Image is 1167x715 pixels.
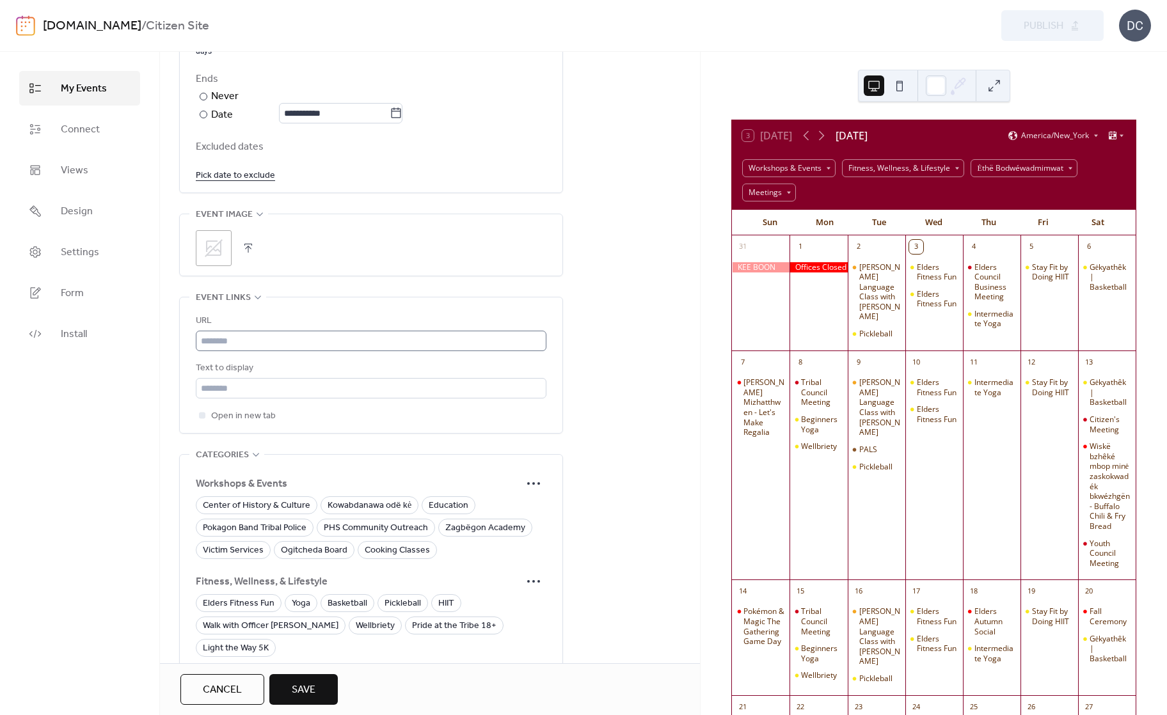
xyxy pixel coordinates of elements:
[852,700,866,714] div: 23
[967,355,981,369] div: 11
[1078,538,1136,569] div: Youth Council Meeting
[1024,240,1038,254] div: 5
[203,543,264,558] span: Victim Services
[852,210,907,235] div: Tue
[967,584,981,598] div: 18
[1090,377,1131,407] div: Gėkyathêk | Basketball
[203,641,269,656] span: Light the Way 5K
[801,377,842,407] div: Tribal Council Meeting
[905,634,963,654] div: Elders Fitness Fun
[743,377,784,437] div: [PERSON_NAME] Mizhatthwen - Let's Make Regalia
[1024,700,1038,714] div: 26
[61,163,88,178] span: Views
[385,596,421,611] span: Pickleball
[917,262,958,282] div: Elders Fitness Fun
[974,606,1015,636] div: Elders Autumn Social
[905,404,963,424] div: Elders Fitness Fun
[328,596,367,611] span: Basketball
[1078,441,1136,531] div: Wiskë bzhêké mbop minė zaskokwadék bkwézhgën - Buffalo Chili & Fry Bread
[909,700,923,714] div: 24
[848,673,905,684] div: Pickleball
[736,240,750,254] div: 31
[141,14,146,38] b: /
[1090,538,1131,569] div: Youth Council Meeting
[1032,262,1073,282] div: Stay Fit by Doing HIIT
[974,262,1015,302] div: Elders Council Business Meeting
[848,329,905,339] div: Pickleball
[146,14,209,38] b: Citizen Site
[19,317,140,351] a: Install
[905,289,963,309] div: Elders Fitness Fun
[429,498,468,514] span: Education
[1032,606,1073,626] div: Stay Fit by Doing HIIT
[412,618,496,634] span: Pride at the Tribe 18+
[196,361,544,376] div: Text to display
[19,276,140,310] a: Form
[16,15,35,36] img: logo
[790,643,847,663] div: Beginners Yoga
[324,521,428,536] span: PHS Community Outreach
[963,643,1020,663] div: Intermediate Yoga
[974,643,1015,663] div: Intermediate Yoga
[974,309,1015,329] div: Intermediate Yoga
[196,230,232,266] div: ;
[917,606,958,626] div: Elders Fitness Fun
[905,377,963,397] div: Elders Fitness Fun
[1090,606,1131,626] div: Fall Ceremony
[1082,240,1096,254] div: 6
[1082,355,1096,369] div: 13
[732,262,790,273] div: KEE BOON MEIN KAA Pow Wow
[203,498,310,514] span: Center of History & Culture
[196,476,521,492] span: Workshops & Events
[852,355,866,369] div: 9
[859,606,900,666] div: [PERSON_NAME] Language Class with [PERSON_NAME]
[801,441,837,452] div: Wellbriety
[848,444,905,455] div: PALS
[917,404,958,424] div: Elders Fitness Fun
[211,409,276,424] span: Open in new tab
[967,700,981,714] div: 25
[848,462,905,472] div: Pickleball
[790,262,847,273] div: Offices Closed for miktthéwi gizhêk - Labor Day
[1020,377,1078,397] div: Stay Fit by Doing HIIT
[328,498,411,514] span: Kowabdanawa odë kė
[917,634,958,654] div: Elders Fitness Fun
[203,618,338,634] span: Walk with Officer [PERSON_NAME]
[736,584,750,598] div: 14
[180,674,264,705] button: Cancel
[859,262,900,322] div: [PERSON_NAME] Language Class with [PERSON_NAME]
[19,112,140,146] a: Connect
[907,210,962,235] div: Wed
[742,210,797,235] div: Sun
[1078,634,1136,664] div: Gėkyathêk | Basketball
[196,574,521,590] span: Fitness, Wellness, & Lifestyle
[1024,584,1038,598] div: 19
[801,414,842,434] div: Beginners Yoga
[1119,10,1151,42] div: DC
[356,618,395,634] span: Wellbriety
[917,289,958,309] div: Elders Fitness Fun
[1090,262,1131,292] div: Gėkyathêk | Basketball
[859,329,893,339] div: Pickleball
[281,543,347,558] span: Ogitcheda Board
[836,128,868,143] div: [DATE]
[790,377,847,407] div: Tribal Council Meeting
[1078,414,1136,434] div: Citizen's Meeting
[438,596,454,611] span: HIIT
[196,72,544,87] div: Ends
[1078,377,1136,407] div: Gėkyathêk | Basketball
[917,377,958,397] div: Elders Fitness Fun
[19,194,140,228] a: Design
[736,700,750,714] div: 21
[859,462,893,472] div: Pickleball
[196,168,275,184] span: Pick date to exclude
[196,207,253,223] span: Event image
[793,584,807,598] div: 15
[203,682,242,698] span: Cancel
[790,670,847,680] div: Wellbriety
[961,210,1016,235] div: Thu
[61,81,107,97] span: My Events
[19,153,140,187] a: Views
[967,240,981,254] div: 4
[203,596,274,611] span: Elders Fitness Fun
